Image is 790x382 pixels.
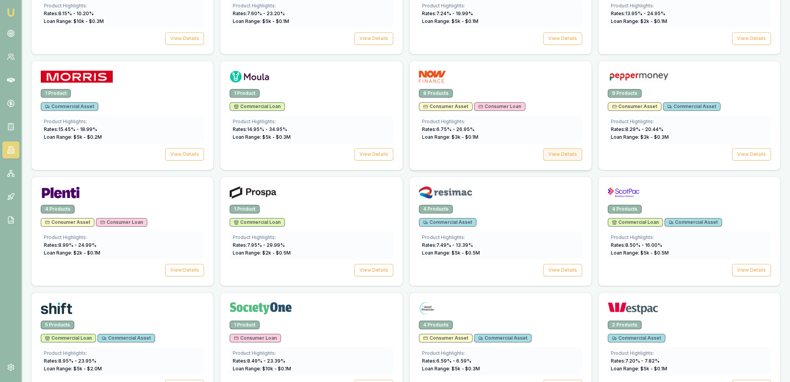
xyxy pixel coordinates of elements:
button: View Details [543,264,582,276]
div: Product Highlights: [233,119,390,125]
span: Consumer Loan [234,335,277,341]
a: Moula logo1 ProductCommercial LoanProduct Highlights:Rates:14.95% - 34.95%Loan Range: $5k - $0.3M... [220,61,403,170]
div: Product Highlights: [611,119,768,125]
img: ScotPac logo [608,186,639,199]
span: Commercial Loan [612,219,659,225]
span: Consumer Asset [423,335,468,341]
a: Resimac logo4 ProductsCommercial AssetProduct Highlights:Rates:7.49% - 13.39%Loan Range: $5k - $0... [409,176,592,286]
img: Society One logo [230,302,292,314]
button: View Details [165,32,204,45]
span: Consumer Loan [478,103,521,110]
span: Loan Range: $ 10 k - $ 0.1 M [233,366,291,372]
span: Rates: 15.45 % - 18.99 % [44,126,97,132]
div: Product Highlights: [611,3,768,9]
span: Loan Range: $ 5 k - $ 0.1 M [611,366,667,372]
span: Loan Range: $ 2 k - $ 0.1 M [44,250,100,256]
span: Commercial Asset [612,335,661,341]
span: Commercial Asset [669,219,718,225]
img: Plenti logo [41,186,80,199]
div: Product Highlights: [611,234,768,241]
span: Rates: 8.29 % - 20.44 % [611,126,663,132]
div: 9 Products [608,89,642,98]
div: Product Highlights: [44,119,201,125]
div: 4 Products [419,205,453,213]
img: Resimac logo [419,186,472,199]
img: Shift logo [41,302,72,314]
span: Commercial Asset [478,335,527,341]
div: Product Highlights: [44,234,201,241]
span: Loan Range: $ 5 k - $ 0.5 M [611,250,669,256]
div: Product Highlights: [233,350,390,356]
span: Commercial Asset [667,103,716,110]
button: View Details [165,148,204,160]
div: Product Highlights: [233,234,390,241]
div: Product Highlights: [422,119,579,125]
button: View Details [543,32,582,45]
span: Rates: 8.50 % - 16.00 % [611,242,662,248]
span: Rates: 13.95 % - 24.95 % [611,10,665,16]
span: Loan Range: $ 10 k - $ 0.3 M [44,18,104,24]
a: Morris Finance logo1 ProductCommercial AssetProduct Highlights:Rates:15.45% - 18.99%Loan Range: $... [31,61,214,170]
div: 4 Products [608,205,642,213]
span: Consumer Asset [423,103,468,110]
div: 4 Products [41,205,75,213]
div: 1 Product [230,321,260,329]
a: NOW Finance logo8 ProductsConsumer AssetConsumer LoanProduct Highlights:Rates:6.75% - 26.95%Loan ... [409,61,592,170]
div: Product Highlights: [422,3,579,9]
img: Pepper Money logo [608,70,670,83]
span: Loan Range: $ 5 k - $ 0.3 M [233,134,291,140]
img: Westpac logo [608,302,658,314]
div: Product Highlights: [44,350,201,356]
button: View Details [732,148,771,160]
span: Commercial Loan [234,219,281,225]
img: emu-icon-u.png [6,8,16,17]
span: Rates: 7.60 % - 23.20 % [233,10,285,16]
div: Product Highlights: [233,3,390,9]
span: Loan Range: $ 2 k - $ 0.5 M [233,250,291,256]
span: Loan Range: $ 5 k - $ 0.1 M [233,18,289,24]
span: Loan Range: $ 3 k - $ 0.1 M [422,134,478,140]
span: Rates: 6.75 % - 26.95 % [422,126,474,132]
span: Commercial Loan [234,103,281,110]
img: The Asset Financier logo [419,302,435,314]
span: Rates: 7.49 % - 13.39 % [422,242,473,248]
div: 1 Product [41,89,71,98]
button: View Details [732,32,771,45]
span: Loan Range: $ 5 k - $ 0.1 M [422,18,478,24]
button: View Details [543,148,582,160]
span: Rates: 7.24 % - 19.99 % [422,10,473,16]
img: NOW Finance logo [419,70,446,83]
span: Consumer Loan [100,219,143,225]
div: Product Highlights: [422,350,579,356]
span: Commercial Asset [102,335,151,341]
a: Prospa logo1 ProductCommercial LoanProduct Highlights:Rates:7.95% - 29.99%Loan Range: $2k - $0.5M... [220,176,403,286]
img: Moula logo [230,70,269,83]
div: 5 Products [41,321,74,329]
div: 2 Products [608,321,642,329]
a: Pepper Money logo9 ProductsConsumer AssetCommercial AssetProduct Highlights:Rates:8.29% - 20.44%L... [598,61,781,170]
span: Loan Range: $ 5 k - $ 0.5 M [422,250,480,256]
span: Consumer Asset [612,103,657,110]
span: Commercial Asset [423,219,472,225]
div: Product Highlights: [422,234,579,241]
div: 1 Product [230,89,260,98]
a: ScotPac logo4 ProductsCommercial LoanCommercial AssetProduct Highlights:Rates:8.50% - 16.00%Loan ... [598,176,781,286]
div: 4 Products [419,321,453,329]
span: Loan Range: $ 2 k - $ 0.1 M [611,18,667,24]
span: Rates: 8.95 % - 23.95 % [44,358,96,364]
button: View Details [165,264,204,276]
span: Loan Range: $ 3 k - $ 0.3 M [611,134,669,140]
span: Loan Range: $ 5 k - $ 0.2 M [44,134,102,140]
div: Product Highlights: [44,3,201,9]
span: Rates: 14.95 % - 34.95 % [233,126,287,132]
span: Consumer Asset [45,219,90,225]
img: Morris Finance logo [41,70,113,83]
span: Commercial Asset [45,103,94,110]
span: Commercial Loan [45,335,92,341]
div: 1 Product [230,205,260,213]
span: Rates: 7.20 % - 7.82 % [611,358,659,364]
button: View Details [354,148,393,160]
img: Prospa logo [230,186,276,199]
span: Rates: 8.15 % - 10.20 % [44,10,94,16]
span: Loan Range: $ 5 k - $ 2.0 M [44,366,102,372]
